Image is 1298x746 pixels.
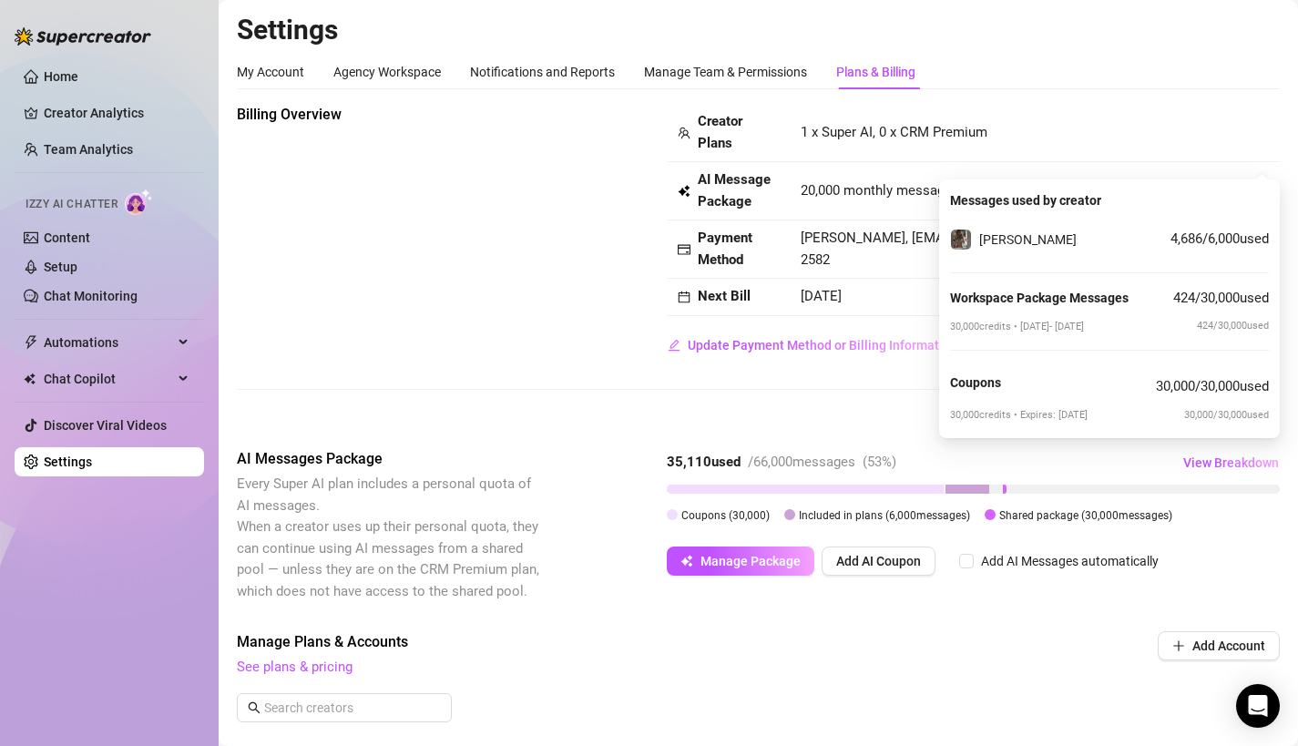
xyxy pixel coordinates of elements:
a: Creator Analytics [44,98,189,128]
div: Open Intercom Messenger [1236,684,1280,728]
button: Manage Package [667,547,814,576]
strong: Coupons [950,375,1001,390]
span: credit-card [678,243,690,256]
button: Add Account [1158,631,1280,660]
strong: Creator Plans [698,113,742,151]
span: 424 / 30,000 used [1197,318,1269,333]
span: calendar [678,291,690,303]
strong: Next Bill [698,288,751,304]
span: Every Super AI plan includes a personal quota of AI messages. When a creator uses up their person... [237,475,539,599]
img: Felicity [951,230,971,250]
span: Manage Plans & Accounts [237,631,1034,653]
button: Update Payment Method or Billing Information [667,331,958,360]
span: Update Payment Method or Billing Information [688,338,957,353]
span: [PERSON_NAME], [EMAIL_ADDRESS][DOMAIN_NAME], Visa Card ending in 2582 [801,230,1255,268]
span: edit [668,339,680,352]
a: Discover Viral Videos [44,418,167,433]
strong: 35,110 used [667,454,741,470]
input: Search creators [264,698,426,718]
img: Chat Copilot [24,373,36,385]
span: Coupons ( 30,000 ) [681,509,770,522]
span: [PERSON_NAME] [979,232,1077,247]
span: View Breakdown [1183,455,1279,470]
strong: Messages used by creator [950,193,1101,208]
span: team [678,127,690,139]
span: Shared package ( 30,000 messages) [999,509,1172,522]
a: Team Analytics [44,142,133,157]
span: 424 / 30,000 used [1173,288,1269,315]
a: Content [44,230,90,245]
span: Add AI Coupon [836,554,921,568]
span: Billing Overview [237,104,543,126]
span: Automations [44,328,173,357]
span: 30,000 credits • [DATE] - [DATE] [950,321,1084,332]
span: 4,686 / 6,000 used [1170,229,1269,250]
a: Chat Monitoring [44,289,138,303]
span: Izzy AI Chatter [26,196,118,213]
button: View Breakdown [1182,448,1280,477]
a: Home [44,69,78,84]
span: AI Messages Package [237,448,543,470]
strong: AI Message Package [698,171,771,209]
span: [DATE] [801,288,842,304]
div: Notifications and Reports [470,62,615,82]
div: Add AI Messages automatically [981,551,1159,571]
img: logo-BBDzfeDw.svg [15,27,151,46]
span: plus [1172,639,1185,652]
span: 30,000 / 30,000 used [1156,376,1269,398]
span: 1 x Super AI, 0 x CRM Premium [801,124,987,140]
div: Manage Team & Permissions [644,62,807,82]
div: Agency Workspace [333,62,441,82]
h2: Settings [237,13,1280,47]
span: 30,000 / 30,000 used [1184,407,1269,423]
span: search [248,701,261,714]
span: Add Account [1192,639,1265,653]
span: Included in plans ( 6,000 messages) [799,509,970,522]
button: Add AI Coupon [822,547,935,576]
span: ( 53 %) [863,454,896,470]
span: 30,000 credits • Expires: [DATE] [950,407,1088,423]
div: My Account [237,62,304,82]
a: Settings [44,455,92,469]
a: Setup [44,260,77,274]
span: thunderbolt [24,335,38,350]
img: AI Chatter [125,189,153,215]
span: Chat Copilot [44,364,173,393]
span: / 66,000 messages [748,454,855,470]
strong: Workspace Package Messages [950,291,1129,305]
div: Plans & Billing [836,62,915,82]
a: See plans & pricing [237,659,353,675]
strong: Payment Method [698,230,752,268]
span: 20,000 monthly messages [801,180,959,202]
span: Manage Package [700,554,801,568]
